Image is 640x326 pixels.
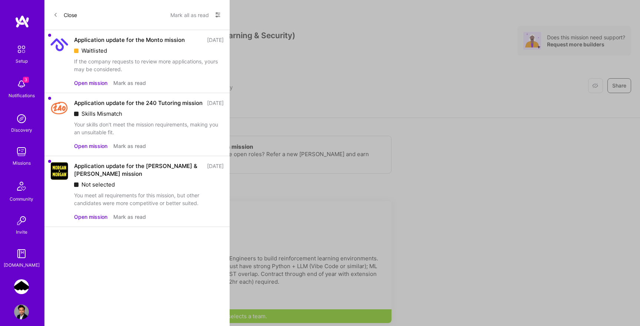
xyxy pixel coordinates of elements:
[170,9,209,21] button: Mark all as read
[74,99,203,107] div: Application update for the 240 Tutoring mission
[50,162,68,180] img: Company Logo
[14,279,29,294] img: Stealth Startup: Senior AI Engineer (Reinforcement Learning & Security)
[74,47,224,55] div: Waitlisted
[50,36,68,54] img: Company Logo
[14,213,29,228] img: Invite
[74,110,224,118] div: Skills Mismatch
[74,57,224,73] div: If the company requests to review more applications, yours may be considered.
[11,126,32,134] div: Discovery
[74,181,224,188] div: Not selected
[113,79,146,87] button: Mark as read
[14,246,29,261] img: guide book
[10,195,33,203] div: Community
[14,111,29,126] img: discovery
[74,142,107,150] button: Open mission
[207,36,224,44] div: [DATE]
[113,213,146,221] button: Mark as read
[74,36,185,44] div: Application update for the Monto mission
[12,279,31,294] a: Stealth Startup: Senior AI Engineer (Reinforcement Learning & Security)
[14,144,29,159] img: teamwork
[74,213,107,221] button: Open mission
[15,15,30,28] img: logo
[207,99,224,107] div: [DATE]
[74,191,224,207] div: You meet all requirements for this mission, but other candidates were more competitive or better ...
[14,304,29,319] img: User Avatar
[14,42,29,57] img: setup
[53,9,77,21] button: Close
[4,261,40,269] div: [DOMAIN_NAME]
[113,142,146,150] button: Mark as read
[74,79,107,87] button: Open mission
[50,99,68,117] img: Company Logo
[13,159,31,167] div: Missions
[16,228,27,236] div: Invite
[16,57,28,65] div: Setup
[74,121,224,136] div: Your skills don't meet the mission requirements, making you an unsuitable fit.
[74,162,203,178] div: Application update for the [PERSON_NAME] & [PERSON_NAME] mission
[12,304,31,319] a: User Avatar
[13,177,30,195] img: Community
[207,162,224,178] div: [DATE]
